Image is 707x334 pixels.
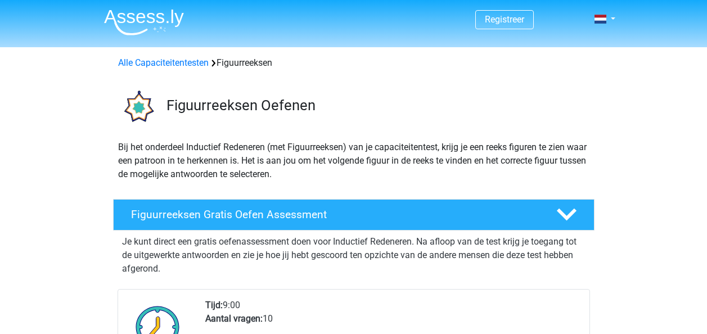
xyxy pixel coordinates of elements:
[205,313,263,324] b: Aantal vragen:
[114,83,161,131] img: figuurreeksen
[122,235,586,276] p: Je kunt direct een gratis oefenassessment doen voor Inductief Redeneren. Na afloop van de test kr...
[485,14,524,25] a: Registreer
[109,199,599,231] a: Figuurreeksen Gratis Oefen Assessment
[104,9,184,35] img: Assessly
[205,300,223,310] b: Tijd:
[114,56,594,70] div: Figuurreeksen
[166,97,586,114] h3: Figuurreeksen Oefenen
[118,57,209,68] a: Alle Capaciteitentesten
[118,141,589,181] p: Bij het onderdeel Inductief Redeneren (met Figuurreeksen) van je capaciteitentest, krijg je een r...
[131,208,538,221] h4: Figuurreeksen Gratis Oefen Assessment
